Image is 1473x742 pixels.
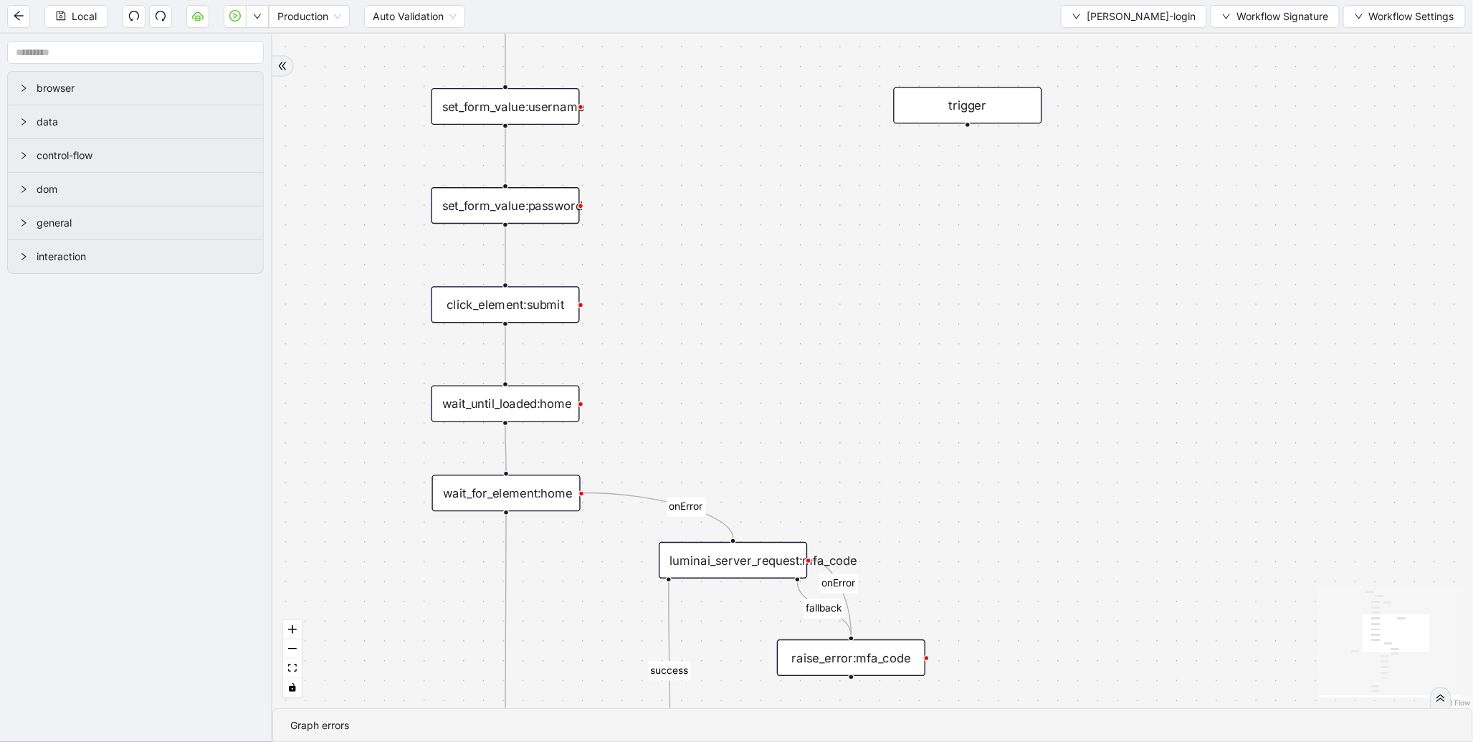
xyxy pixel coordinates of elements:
div: general [8,206,263,239]
div: wait_until_loaded:home [431,386,579,422]
button: redo [149,5,172,28]
button: play-circle [224,5,247,28]
div: set_form_value:password [431,187,579,224]
button: down [246,5,269,28]
a: React Flow attribution [1434,698,1471,707]
span: general [37,215,252,231]
button: down[PERSON_NAME]-login [1061,5,1207,28]
div: wait_for_element:home [432,475,581,511]
span: arrow-left [13,10,24,22]
span: undo [128,10,140,22]
div: luminai_server_request:mfa_code [659,542,807,579]
g: Edge from wait_for_element:home to luminai_server_request:mfa_code [584,493,733,538]
button: zoom in [283,620,302,639]
span: right [19,84,28,92]
span: control-flow [37,148,252,163]
g: Edge from wait_until_loaded:home to wait_for_element:home [505,426,506,471]
span: [PERSON_NAME]-login [1087,9,1196,24]
span: play-circle [229,10,241,22]
div: control-flow [8,139,263,172]
div: browser [8,72,263,105]
span: plus-circle [955,138,981,163]
div: interaction [8,240,263,273]
g: Edge from luminai_server_request:mfa_code to raise_error:mfa_code [811,560,858,635]
div: set_form_value:username [431,88,579,125]
button: zoom out [283,639,302,659]
span: right [19,118,28,126]
div: click_element:submit [431,286,579,323]
span: dom [37,181,252,197]
span: data [37,114,252,130]
span: double-right [277,61,287,71]
span: down [1072,12,1081,21]
g: Edge from luminai_server_request:mfa_code to raise_error:mfa_code [798,582,852,635]
span: double-right [1436,693,1446,703]
span: Workflow Settings [1369,9,1454,24]
div: triggerplus-circle [893,87,1041,123]
span: Production [277,6,341,27]
span: cloud-server [192,10,204,22]
div: raise_error:mfa_code [777,639,925,676]
span: right [19,252,28,261]
span: redo [155,10,166,22]
button: saveLocal [44,5,108,28]
button: cloud-server [186,5,209,28]
button: fit view [283,659,302,678]
span: down [1355,12,1363,21]
button: downWorkflow Settings [1343,5,1466,28]
div: data [8,105,263,138]
button: toggle interactivity [283,678,302,698]
span: plus-circle [839,691,864,716]
span: down [1222,12,1231,21]
div: raise_error:mfa_codeplus-circle [777,639,925,676]
span: right [19,151,28,160]
span: save [56,11,66,21]
span: Local [72,9,97,24]
span: interaction [37,249,252,265]
div: Graph errors [290,718,1455,733]
span: right [19,219,28,227]
span: Workflow Signature [1236,9,1328,24]
button: undo [123,5,146,28]
span: Auto Validation [373,6,457,27]
span: down [253,12,262,21]
button: arrow-left [7,5,30,28]
div: dom [8,173,263,206]
span: browser [37,80,252,96]
button: downWorkflow Signature [1211,5,1340,28]
span: right [19,185,28,194]
div: trigger [893,87,1041,123]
